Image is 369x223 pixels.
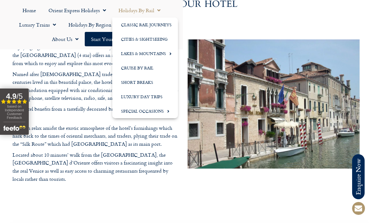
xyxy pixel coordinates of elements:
a: Luxury Day Trips [112,89,178,104]
p: The hotel benefits from a tastefully decorated breakfast room, bar and reading room. [13,105,178,121]
p: Named after [DEMOGRAPHIC_DATA] tradesmen, “mori”, who for centuries lived in this beautiful palac... [13,70,178,102]
a: Cities & Sightseeing [112,32,178,46]
nav: Menu [3,3,180,46]
a: Short Breaks [112,75,178,89]
p: You can relax amidst the exotic atmosphere of the hotel’s furnishings which hark back to the time... [13,124,178,148]
ul: Holidays by Rail [112,18,178,118]
a: Home [16,3,42,18]
a: Start your Journey [85,32,137,46]
p: Located about 10 minutes’ walk from the [GEOGRAPHIC_DATA], the [GEOGRAPHIC_DATA] d’Oriente offers... [13,151,178,183]
a: Special Occasions [112,104,178,118]
a: Orient Express Holidays [42,3,112,18]
a: Cruise by Rail [112,61,178,75]
a: Holidays by Rail [112,3,167,18]
a: Holidays by Region [62,18,124,32]
a: Lakes & Mountains [112,46,178,61]
p: Enjoying a great location in an area exclusively reserved for local Venetians, the [GEOGRAPHIC_DA... [13,43,178,67]
a: Luxury Trains [13,18,62,32]
a: Classic Rail Journeys [112,18,178,32]
a: About Us [46,32,85,46]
